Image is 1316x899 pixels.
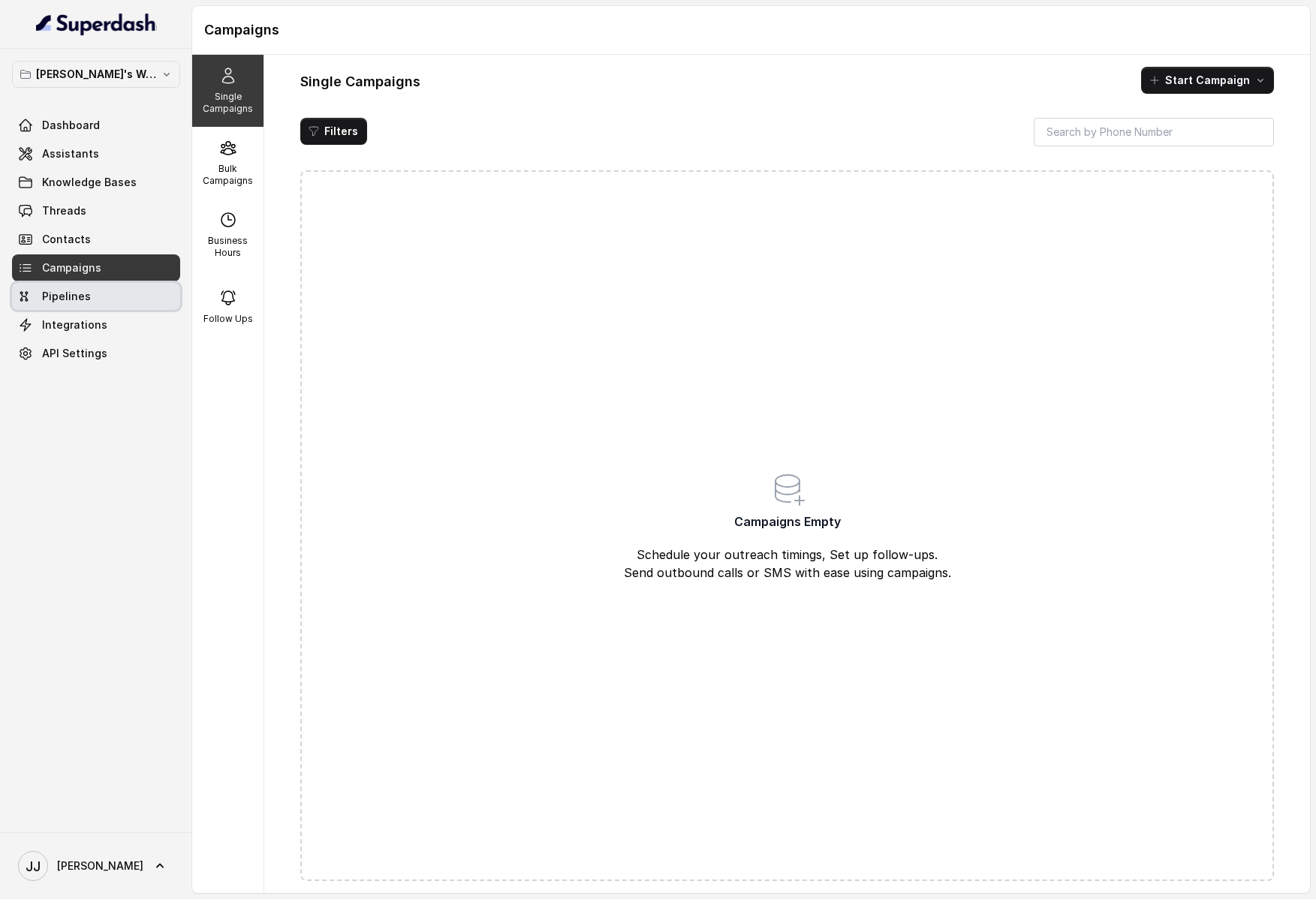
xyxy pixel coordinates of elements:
p: Schedule your outreach timings, Set up follow-ups. Send outbound calls or SMS with ease using cam... [562,546,1012,582]
a: Knowledge Bases [12,169,180,196]
div: v 4.0.24 [42,24,74,36]
p: Single Campaigns [198,91,257,115]
button: Start Campaign [1141,67,1274,94]
span: Assistants [42,146,99,161]
input: Search by Phone Number [1034,118,1274,146]
a: API Settings [12,340,180,367]
div: Domain Overview [57,89,134,98]
span: Campaigns [42,260,101,275]
a: Pipelines [12,283,180,310]
img: logo_orange.svg [24,24,36,36]
h1: Campaigns [204,18,1298,42]
p: Business Hours [198,235,257,259]
a: Integrations [12,311,180,338]
button: [PERSON_NAME]'s Workspace [12,61,180,88]
p: Bulk Campaigns [198,163,257,187]
div: Keywords by Traffic [166,89,253,98]
p: [PERSON_NAME]'s Workspace [36,65,156,83]
a: Dashboard [12,112,180,139]
button: Filters [300,118,367,145]
div: Domain: [DOMAIN_NAME] [39,39,165,51]
img: light.svg [36,12,157,36]
a: Contacts [12,226,180,253]
p: Follow Ups [203,313,253,325]
span: Knowledge Bases [42,175,137,190]
a: [PERSON_NAME] [12,845,180,887]
span: Contacts [42,232,91,247]
img: tab_keywords_by_traffic_grey.svg [149,87,161,99]
img: website_grey.svg [24,39,36,51]
h1: Single Campaigns [300,70,420,94]
a: Campaigns [12,254,180,281]
span: Threads [42,203,86,218]
span: Dashboard [42,118,100,133]
text: JJ [26,858,41,874]
span: Campaigns Empty [734,513,841,531]
span: [PERSON_NAME] [57,858,143,873]
img: tab_domain_overview_orange.svg [41,87,53,99]
a: Threads [12,197,180,224]
span: API Settings [42,346,107,361]
span: Integrations [42,317,107,332]
span: Pipelines [42,289,91,304]
a: Assistants [12,140,180,167]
